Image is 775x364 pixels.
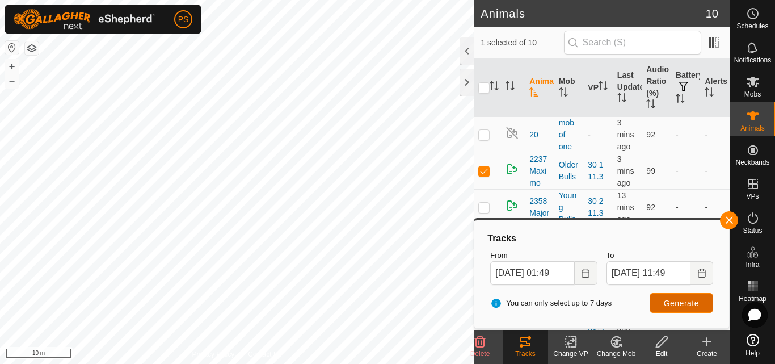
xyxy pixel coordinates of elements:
[735,159,769,166] span: Neckbands
[646,166,655,175] span: 99
[676,95,685,104] p-sorticon: Activate to sort
[743,227,762,234] span: Status
[14,9,155,30] img: Gallagher Logo
[5,41,19,55] button: Reset Map
[529,129,538,141] span: 20
[559,190,579,225] div: Young Bulls
[705,89,714,98] p-sorticon: Activate to sort
[613,59,642,117] th: Last Updated
[684,349,730,359] div: Create
[548,349,593,359] div: Change VP
[671,59,701,117] th: Battery
[746,193,759,200] span: VPs
[486,232,718,245] div: Tracks
[506,199,519,212] img: returning on
[740,125,765,132] span: Animals
[559,89,568,98] p-sorticon: Activate to sort
[559,159,579,183] div: Older Bulls
[671,116,701,153] td: -
[470,350,490,358] span: Delete
[739,295,766,302] span: Heatmap
[730,329,775,361] a: Help
[490,250,597,261] label: From
[745,350,760,357] span: Help
[650,293,713,313] button: Generate
[525,59,554,117] th: Animal
[583,59,613,117] th: VP
[506,162,519,176] img: returning on
[690,261,713,285] button: Choose Date
[559,117,579,153] div: mob of one
[617,191,634,224] span: 11 Aug 2025, 11:35 am
[736,23,768,30] span: Schedules
[503,349,548,359] div: Tracks
[490,83,499,92] p-sorticon: Activate to sort
[706,5,718,22] span: 10
[599,83,608,92] p-sorticon: Activate to sort
[646,101,655,110] p-sorticon: Activate to sort
[481,7,706,20] h2: Animals
[617,154,634,187] span: 11 Aug 2025, 11:45 am
[529,195,550,219] span: 2358Major
[481,37,563,49] span: 1 selected of 10
[617,95,626,104] p-sorticon: Activate to sort
[700,153,730,189] td: -
[5,74,19,88] button: –
[671,189,701,225] td: -
[664,299,699,308] span: Generate
[734,57,771,64] span: Notifications
[642,59,671,117] th: Audio Ratio (%)
[700,189,730,225] td: -
[646,203,655,212] span: 92
[575,261,597,285] button: Choose Date
[248,349,281,359] a: Contact Us
[700,59,730,117] th: Alerts
[744,91,761,98] span: Mobs
[192,349,235,359] a: Privacy Policy
[639,349,684,359] div: Edit
[646,130,655,139] span: 92
[178,14,189,26] span: PS
[506,126,519,140] img: returning off
[606,250,713,261] label: To
[554,59,584,117] th: Mob
[588,160,603,181] a: 30 1 11.3
[564,31,701,55] input: Search (S)
[25,41,39,55] button: Map Layers
[700,116,730,153] td: -
[617,118,634,151] span: 11 Aug 2025, 11:45 am
[506,83,515,92] p-sorticon: Activate to sort
[593,349,639,359] div: Change Mob
[490,298,612,309] span: You can only select up to 7 days
[529,153,550,189] span: 2237Maximo
[588,130,591,139] app-display-virtual-paddock-transition: -
[5,60,19,73] button: +
[671,153,701,189] td: -
[745,261,759,268] span: Infra
[529,89,538,98] p-sorticon: Activate to sort
[588,196,603,217] a: 30 2 11.3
